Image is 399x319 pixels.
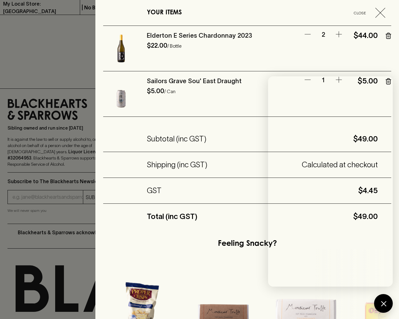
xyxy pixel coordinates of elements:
p: / Can [164,89,175,94]
p: / Bottle [167,43,181,49]
h5: GST [147,186,161,196]
h6: YOUR ITEMS [147,8,182,18]
h5: $49.00 [197,212,378,221]
p: 1 [314,76,333,84]
h5: $5.00 [353,76,378,86]
h5: Shipping (inc GST) [147,160,207,170]
h5: Feeling Snacky? [218,239,277,249]
h6: $22.00 [147,42,167,49]
h5: Total (inc GST) [147,212,197,221]
h6: $5.00 [147,88,164,94]
img: Sailors Grave Sou' East Draught [103,76,139,112]
h5: $44.00 [353,31,378,40]
img: Elderton E Series Chardonnay 2023 [103,31,139,66]
button: Close [347,8,390,18]
h5: Calculated at checkout [207,160,378,170]
a: Sailors Grave Sou' East Draught [147,78,242,84]
a: Elderton E Series Chardonnay 2023 [147,32,252,39]
h5: $49.00 [206,134,378,144]
span: Close [347,10,373,16]
h5: $4.45 [161,186,378,196]
p: 2 [314,31,333,39]
h5: Subtotal (inc GST) [147,134,206,144]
